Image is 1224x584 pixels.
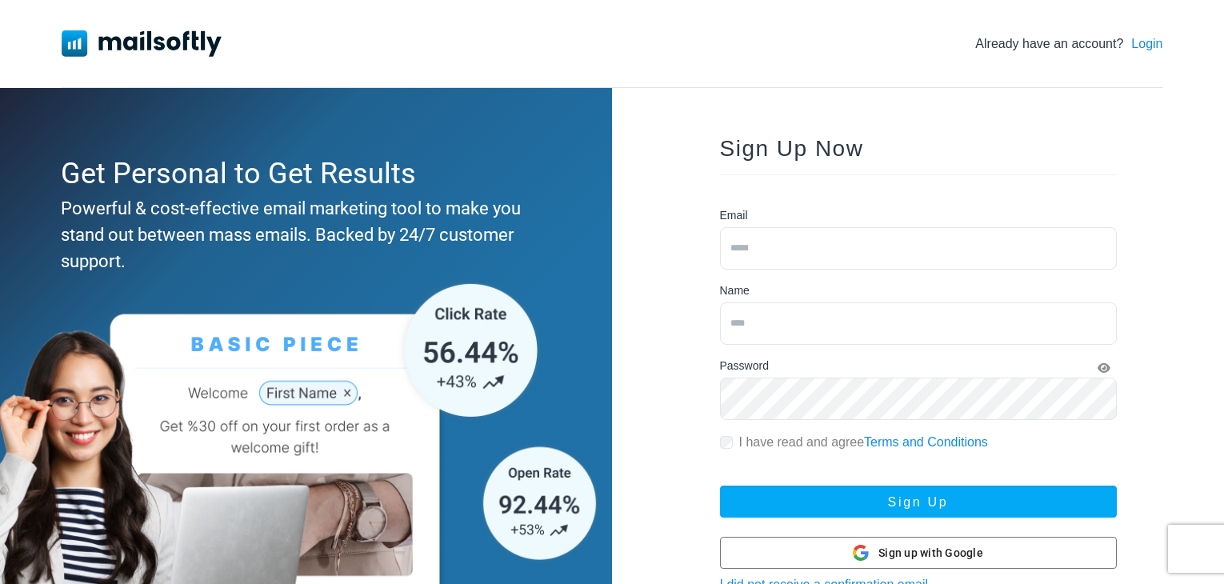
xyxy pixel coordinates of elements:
img: Mailsoftly [62,30,222,56]
label: Email [720,207,748,224]
div: Already have an account? [975,34,1162,54]
span: Sign Up Now [720,136,864,161]
label: Password [720,358,769,374]
a: Terms and Conditions [864,435,988,449]
label: I have read and agree [739,433,988,452]
div: Powerful & cost-effective email marketing tool to make you stand out between mass emails. Backed ... [61,195,544,274]
i: Show Password [1098,362,1110,374]
button: Sign up with Google [720,537,1117,569]
button: Sign Up [720,486,1117,518]
span: Sign up with Google [878,545,983,562]
div: Get Personal to Get Results [61,152,544,195]
a: Login [1131,34,1162,54]
label: Name [720,282,750,299]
